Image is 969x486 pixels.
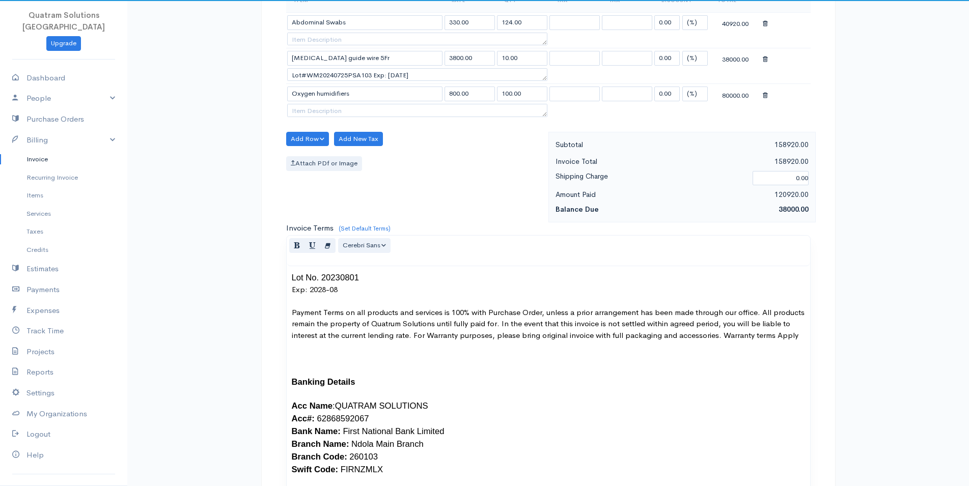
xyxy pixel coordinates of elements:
input: Item Name [287,15,442,30]
div: Subtotal [550,138,682,151]
div: 40920.00 [710,16,761,29]
span: 38000.00 [779,205,809,214]
button: Font Family [338,238,391,253]
span: FIRNZMLX [341,465,383,474]
span: QUATRAM SOLUTIONS [335,401,428,411]
label: Attach PDf or Image [286,156,362,171]
div: 120920.00 [682,188,814,201]
b: Swift Code: [292,465,339,474]
input: Item Name [287,51,442,66]
span: : [292,401,335,411]
div: Shipping Charge [550,170,748,187]
label: Invoice Terms [286,222,334,234]
b: Branch Name: [292,439,349,449]
button: Add Row [286,132,329,147]
span: 62868592067 [317,414,369,423]
span: Ndola Main Branch [351,439,424,449]
button: Bold (CTRL+B) [289,238,305,253]
a: (Set Default Terms) [339,224,391,233]
span: Banking Details [292,377,355,387]
span: Cerebri Sans [343,241,380,249]
b: Acc#: [292,414,315,423]
div: 38000.00 [710,52,761,65]
strong: Balance Due [556,205,599,214]
div: 158920.00 [682,138,814,151]
span: Quatram Solutions [GEOGRAPHIC_DATA] [22,10,105,32]
button: Add New Tax [334,132,383,147]
div: 158920.00 [682,155,814,168]
button: Remove Font Style (CTRL+\) [320,238,336,253]
div: Invoice Total [550,155,682,168]
button: Underline (CTRL+U) [304,238,320,253]
span: Lot No. 20230801 [292,273,359,282]
span: First National Bank Limited [343,426,444,436]
a: Upgrade [46,36,81,51]
input: Item Name [287,87,442,101]
div: 80000.00 [710,88,761,101]
div: Amount Paid [550,188,682,201]
b: Acc Name [292,401,333,411]
b: Branch Code: [292,452,347,462]
b: Bank Name: [292,426,341,436]
span: 260103 [349,452,378,462]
